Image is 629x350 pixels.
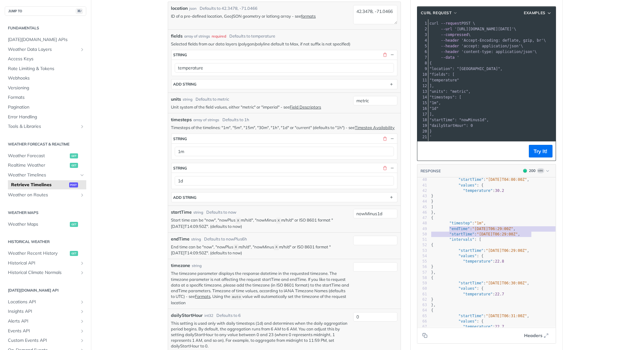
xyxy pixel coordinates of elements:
[5,249,86,258] a: Weather Recent Historyget
[449,221,472,225] span: "timestep"
[8,56,85,62] span: Access Keys
[417,134,428,140] div: 21
[431,292,504,296] span: :
[171,209,192,216] label: startTime
[8,172,78,178] span: Weather Timelines
[431,308,433,312] span: {
[5,93,86,102] a: Formats
[430,135,432,139] span: '
[463,188,493,193] span: "temperature"
[430,123,473,128] span: "dailyStartHour": 0
[431,227,516,231] span: : ,
[190,6,197,11] div: json
[8,153,68,159] span: Weather Forecast
[430,27,517,31] span: \
[417,281,427,286] div: 59
[458,248,483,253] span: "startTime"
[278,218,280,223] span: X
[5,6,86,16] button: JUMP TO⌘/
[417,49,428,55] div: 6
[431,276,433,280] span: {
[5,83,86,93] a: Versioning
[417,242,427,248] div: 52
[80,47,85,52] button: Show subpages for Weather Data Layers
[204,236,247,242] div: Defaults to nowPlus6h
[171,5,188,12] label: location
[8,318,78,324] span: Alerts API
[430,95,462,99] span: "timesteps": [
[353,5,397,24] textarea: 42.3478, -71.0466
[417,60,428,66] div: 8
[430,38,546,43] span: \
[390,52,395,58] button: Hide
[205,313,214,318] div: int32
[173,52,187,57] div: string
[431,216,433,220] span: {
[417,183,427,188] div: 41
[195,294,211,299] a: Formats
[431,270,436,275] span: },
[8,270,78,276] span: Historical Climate Normals
[430,101,441,105] span: "1m",
[5,141,86,147] h2: Weather Forecast & realtime
[5,258,86,268] a: Historical APIShow subpages for Historical API
[417,83,428,89] div: 12
[171,33,183,39] span: fields
[417,72,428,77] div: 10
[8,66,85,72] span: Rate Limiting & Tokens
[5,54,86,64] a: Access Keys
[417,292,427,297] div: 61
[486,248,527,253] span: "[DATE]T06:29:00Z"
[458,183,477,187] span: "values"
[171,104,350,110] p: Unit system of the field values, either "metric" or "imperial" - see
[8,162,68,169] span: Realtime Weather
[192,263,202,269] div: string
[173,136,187,141] div: string
[417,270,427,275] div: 57
[5,35,86,44] a: [DATE][DOMAIN_NAME] APIs
[8,260,78,266] span: Historical API
[431,177,529,182] span: : ,
[431,221,486,225] span: : ,
[196,96,229,103] div: Defaults to metric
[5,239,86,245] h2: Historical Weather
[430,33,471,37] span: \
[80,300,85,305] button: Show subpages for Locations API
[301,14,316,19] a: formats
[8,299,78,305] span: Locations API
[472,227,513,231] span: "[DATE]T06:29:00Z"
[431,314,529,318] span: : ,
[524,332,543,339] span: Headers
[8,328,78,334] span: Events API
[5,336,86,345] a: Custom Events APIShow subpages for Custom Events API
[417,232,427,237] div: 50
[172,193,397,202] button: ADD string
[355,125,395,130] a: Timestep Availability
[8,104,85,110] span: Pagination
[194,210,203,215] div: string
[200,5,258,12] div: Defaults to 42.3478, -71.0466
[431,286,484,291] span: : {
[8,221,68,228] span: Weather Maps
[441,33,469,37] span: --compressed
[449,237,474,242] span: "intervals"
[420,146,429,156] button: Copy to clipboard
[183,97,193,102] div: string
[495,259,504,264] span: 22.8
[458,314,483,318] span: "startTime"
[524,10,546,16] span: Examples
[431,188,504,193] span: :
[477,232,518,236] span: "[DATE]T06:29:00Z"
[458,286,477,291] span: "values"
[495,292,504,296] span: 22.7
[417,221,427,226] div: 48
[522,10,554,16] button: Examples
[458,177,483,182] span: "startTime"
[171,96,181,103] label: units
[430,78,459,82] span: "temperature"
[80,309,85,314] button: Show subpages for Insights API
[537,168,544,173] span: Log
[431,259,504,264] span: :
[441,27,452,31] span: --url
[8,46,78,53] span: Weather Data Layers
